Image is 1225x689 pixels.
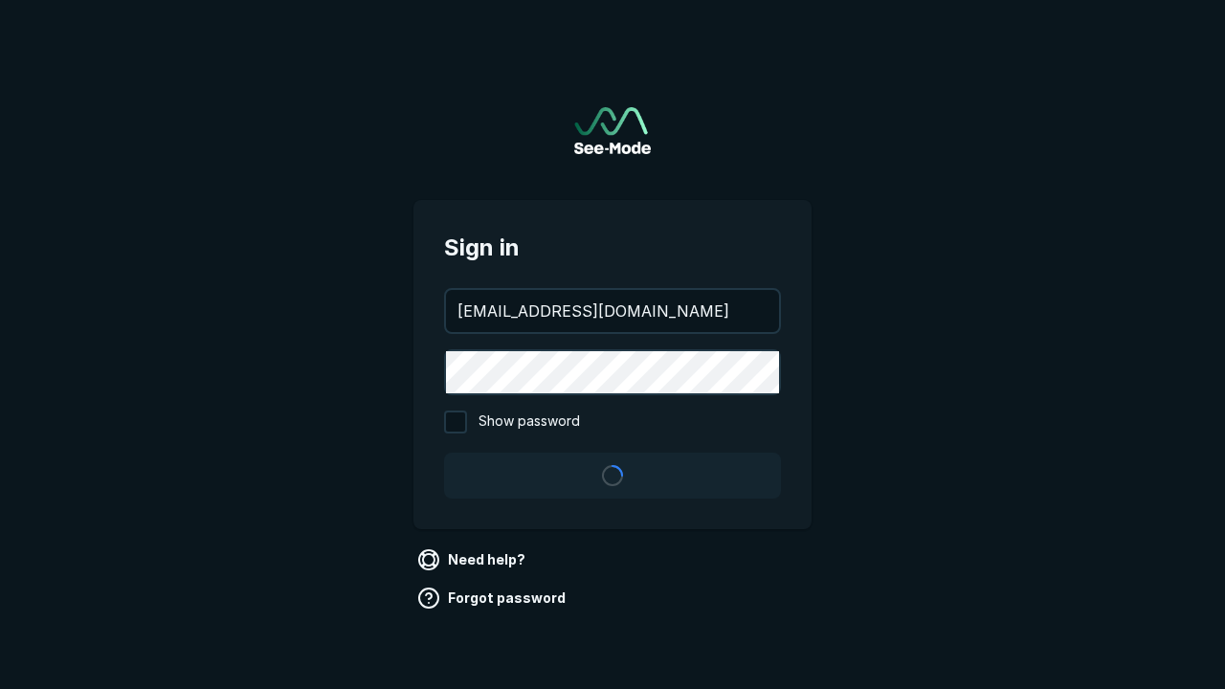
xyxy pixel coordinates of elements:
span: Sign in [444,231,781,265]
span: Show password [479,411,580,433]
a: Need help? [413,545,533,575]
a: Forgot password [413,583,573,613]
img: See-Mode Logo [574,107,651,154]
a: Go to sign in [574,107,651,154]
input: your@email.com [446,290,779,332]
